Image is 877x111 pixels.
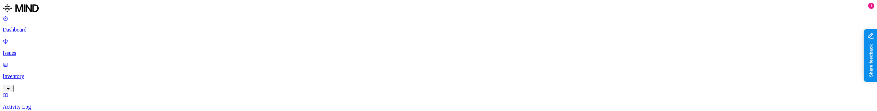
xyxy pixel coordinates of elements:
p: Issues [3,50,874,56]
p: Dashboard [3,27,874,33]
div: 1 [868,3,874,9]
img: MIND [3,3,39,14]
p: Activity Log [3,104,874,110]
p: Inventory [3,73,874,79]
